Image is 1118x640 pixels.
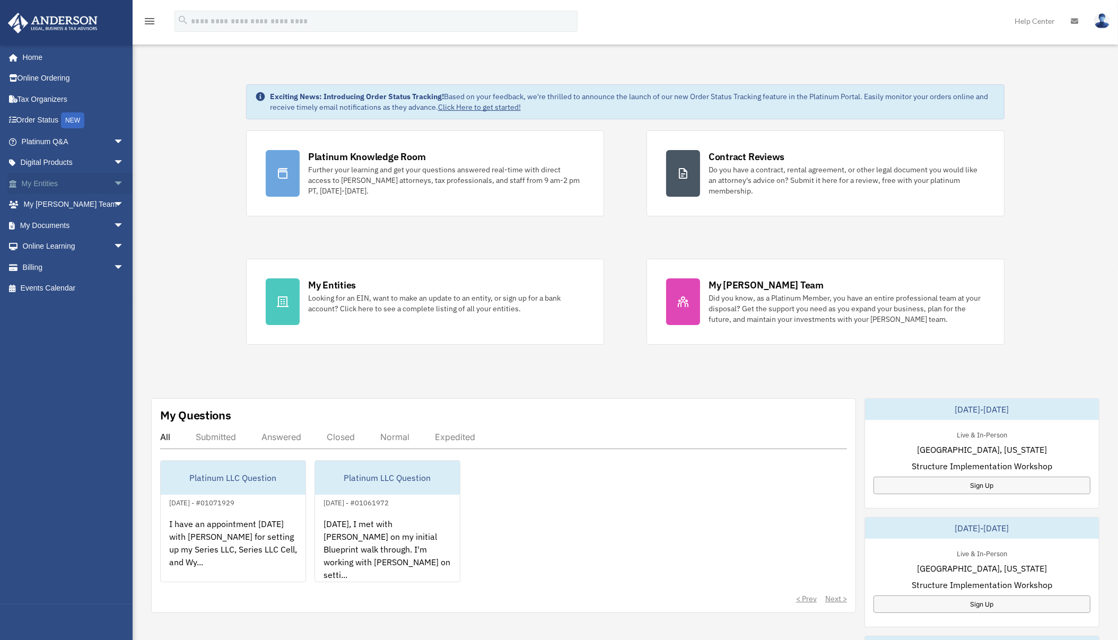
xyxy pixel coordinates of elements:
span: [GEOGRAPHIC_DATA], [US_STATE] [917,562,1047,575]
div: Further your learning and get your questions answered real-time with direct access to [PERSON_NAM... [308,164,584,196]
div: [DATE] - #01061972 [315,496,397,507]
a: My Documentsarrow_drop_down [7,215,140,236]
div: Looking for an EIN, want to make an update to an entity, or sign up for a bank account? Click her... [308,293,584,314]
div: Normal [380,432,409,442]
a: menu [143,19,156,28]
span: arrow_drop_down [113,236,135,258]
span: arrow_drop_down [113,152,135,174]
div: [DATE] - #01071929 [161,496,243,507]
a: My [PERSON_NAME] Team Did you know, as a Platinum Member, you have an entire professional team at... [647,259,1005,345]
span: Structure Implementation Workshop [912,578,1052,591]
span: [GEOGRAPHIC_DATA], [US_STATE] [917,443,1047,456]
div: Did you know, as a Platinum Member, you have an entire professional team at your disposal? Get th... [709,293,985,325]
a: My [PERSON_NAME] Teamarrow_drop_down [7,194,140,215]
div: My [PERSON_NAME] Team [709,278,824,292]
div: Contract Reviews [709,150,784,163]
img: Anderson Advisors Platinum Portal [5,13,101,33]
a: Platinum LLC Question[DATE] - #01071929I have an appointment [DATE] with [PERSON_NAME] for settin... [160,460,306,582]
a: Contract Reviews Do you have a contract, rental agreement, or other legal document you would like... [647,130,1005,216]
strong: Exciting News: Introducing Order Status Tracking! [270,92,444,101]
span: arrow_drop_down [113,131,135,153]
a: Online Ordering [7,68,140,89]
a: Events Calendar [7,278,140,299]
a: Order StatusNEW [7,110,140,131]
a: Digital Productsarrow_drop_down [7,152,140,173]
div: Live & In-Person [948,547,1016,558]
a: Home [7,47,135,68]
div: [DATE]-[DATE] [865,518,1099,539]
img: User Pic [1094,13,1110,29]
div: Platinum Knowledge Room [308,150,426,163]
a: Sign Up [874,595,1090,613]
div: [DATE], I met with [PERSON_NAME] on my initial Blueprint walk through. I'm working with [PERSON_N... [315,509,460,592]
i: search [177,14,189,26]
div: My Entities [308,278,356,292]
a: Platinum LLC Question[DATE] - #01061972[DATE], I met with [PERSON_NAME] on my initial Blueprint w... [315,460,460,582]
span: arrow_drop_down [113,173,135,195]
div: Submitted [196,432,236,442]
a: Platinum Q&Aarrow_drop_down [7,131,140,152]
a: My Entities Looking for an EIN, want to make an update to an entity, or sign up for a bank accoun... [246,259,604,345]
div: Do you have a contract, rental agreement, or other legal document you would like an attorney's ad... [709,164,985,196]
div: I have an appointment [DATE] with [PERSON_NAME] for setting up my Series LLC, Series LLC Cell, an... [161,509,305,592]
div: Closed [327,432,355,442]
div: All [160,432,170,442]
div: [DATE]-[DATE] [865,399,1099,420]
i: menu [143,15,156,28]
div: NEW [61,112,84,128]
div: Live & In-Person [948,428,1016,440]
a: Tax Organizers [7,89,140,110]
a: Billingarrow_drop_down [7,257,140,278]
span: arrow_drop_down [113,215,135,236]
span: arrow_drop_down [113,194,135,216]
a: Online Learningarrow_drop_down [7,236,140,257]
div: Answered [261,432,301,442]
div: Based on your feedback, we're thrilled to announce the launch of our new Order Status Tracking fe... [270,91,995,112]
div: Platinum LLC Question [315,461,460,495]
div: My Questions [160,407,231,423]
div: Expedited [435,432,475,442]
span: arrow_drop_down [113,257,135,278]
a: Platinum Knowledge Room Further your learning and get your questions answered real-time with dire... [246,130,604,216]
a: My Entitiesarrow_drop_down [7,173,140,194]
span: Structure Implementation Workshop [912,460,1052,472]
a: Sign Up [874,477,1090,494]
a: Click Here to get started! [438,102,521,112]
div: Platinum LLC Question [161,461,305,495]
